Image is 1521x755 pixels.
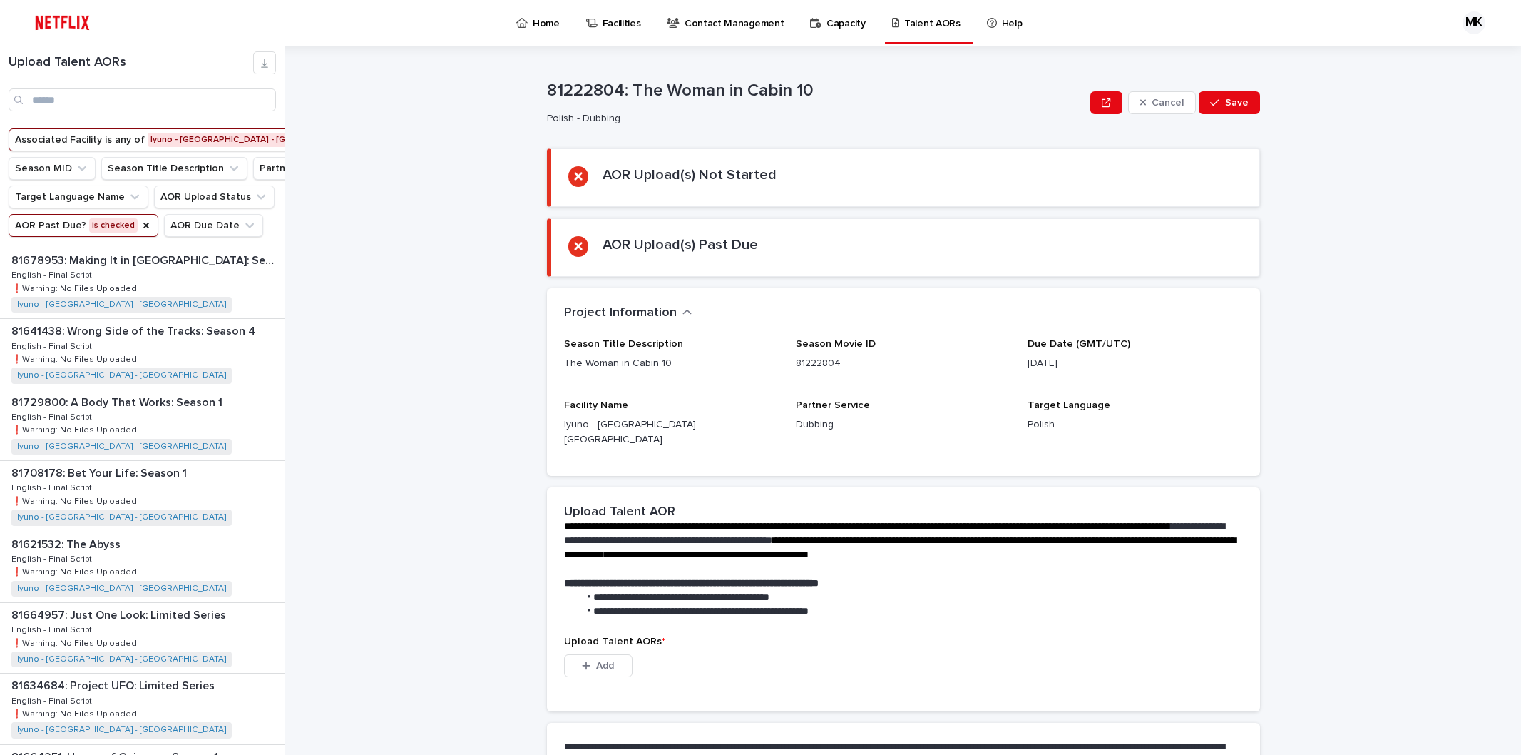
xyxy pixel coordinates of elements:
a: Iyuno - [GEOGRAPHIC_DATA] - [GEOGRAPHIC_DATA] [17,725,226,735]
h2: AOR Upload(s) Past Due [603,236,758,253]
p: ❗️Warning: No Files Uploaded [11,494,140,507]
h2: Upload Talent AOR [564,505,675,520]
p: 81708178: Bet Your Life: Season 1 [11,464,190,480]
button: AOR Past Due? [9,214,158,237]
span: Cancel [1152,98,1184,108]
button: Season Title Description [101,157,247,180]
img: ifQbXi3ZQGMSEF7WDB7W [29,9,96,37]
p: ❗️Warning: No Files Uploaded [11,281,140,294]
p: 81678953: Making It in [GEOGRAPHIC_DATA]: Season 1 [11,251,282,268]
span: Target Language [1028,400,1110,410]
div: MK [1463,11,1485,34]
span: Add [596,661,614,671]
p: ❗️Warning: No Files Uploaded [11,352,140,365]
h1: Upload Talent AORs [9,55,253,71]
button: Cancel [1128,91,1197,114]
p: ❗️Warning: No Files Uploaded [11,706,140,719]
p: 81222804: The Woman in Cabin 10 [547,81,1085,101]
p: ❗️Warning: No Files Uploaded [11,636,140,649]
button: Partner Service Type [253,157,382,180]
span: Upload Talent AORs [564,637,665,647]
p: 81621532: The Abyss [11,535,123,552]
button: Add [564,654,633,677]
p: ❗️Warning: No Files Uploaded [11,422,140,435]
input: Search [9,88,276,111]
button: Project Information [564,305,692,321]
p: 81222804 [796,356,1010,371]
span: Season Movie ID [796,339,876,349]
p: 81641438: Wrong Side of the Tracks: Season 4 [11,322,258,338]
button: AOR Upload Status [154,186,275,208]
p: English - Final Script [11,410,95,422]
p: English - Final Script [11,268,95,280]
p: English - Final Script [11,480,95,493]
a: Iyuno - [GEOGRAPHIC_DATA] - [GEOGRAPHIC_DATA] [17,512,226,522]
p: ❗️Warning: No Files Uploaded [11,564,140,577]
button: AOR Due Date [164,214,263,237]
a: Iyuno - [GEOGRAPHIC_DATA] - [GEOGRAPHIC_DATA] [17,442,226,452]
h2: AOR Upload(s) Not Started [603,166,777,183]
p: English - Final Script [11,622,95,635]
p: [DATE] [1028,356,1242,371]
p: The Woman in Cabin 10 [564,356,779,371]
a: Iyuno - [GEOGRAPHIC_DATA] - [GEOGRAPHIC_DATA] [17,584,226,594]
button: Target Language Name [9,186,148,208]
span: Season Title Description [564,339,683,349]
span: Due Date (GMT/UTC) [1028,339,1130,349]
p: Polish - Dubbing [547,113,1080,125]
span: Partner Service [796,400,870,410]
h2: Project Information [564,305,677,321]
button: Season MID [9,157,96,180]
span: Save [1225,98,1249,108]
p: 81634684: Project UFO: Limited Series [11,677,217,693]
p: 81664957: Just One Look: Limited Series [11,606,229,622]
p: Iyuno - [GEOGRAPHIC_DATA] - [GEOGRAPHIC_DATA] [564,417,779,447]
p: English - Final Script [11,339,95,352]
p: Polish [1028,417,1242,432]
button: Save [1199,91,1259,114]
a: Iyuno - [GEOGRAPHIC_DATA] - [GEOGRAPHIC_DATA] [17,300,226,310]
a: Iyuno - [GEOGRAPHIC_DATA] - [GEOGRAPHIC_DATA] [17,654,226,664]
span: Facility Name [564,400,628,410]
p: Dubbing [796,417,1010,432]
button: Associated Facility [9,128,389,151]
p: 81729800: A Body That Works: Season 1 [11,393,225,410]
p: English - Final Script [11,694,95,706]
a: Iyuno - [GEOGRAPHIC_DATA] - [GEOGRAPHIC_DATA] [17,370,226,380]
p: English - Final Script [11,552,95,564]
